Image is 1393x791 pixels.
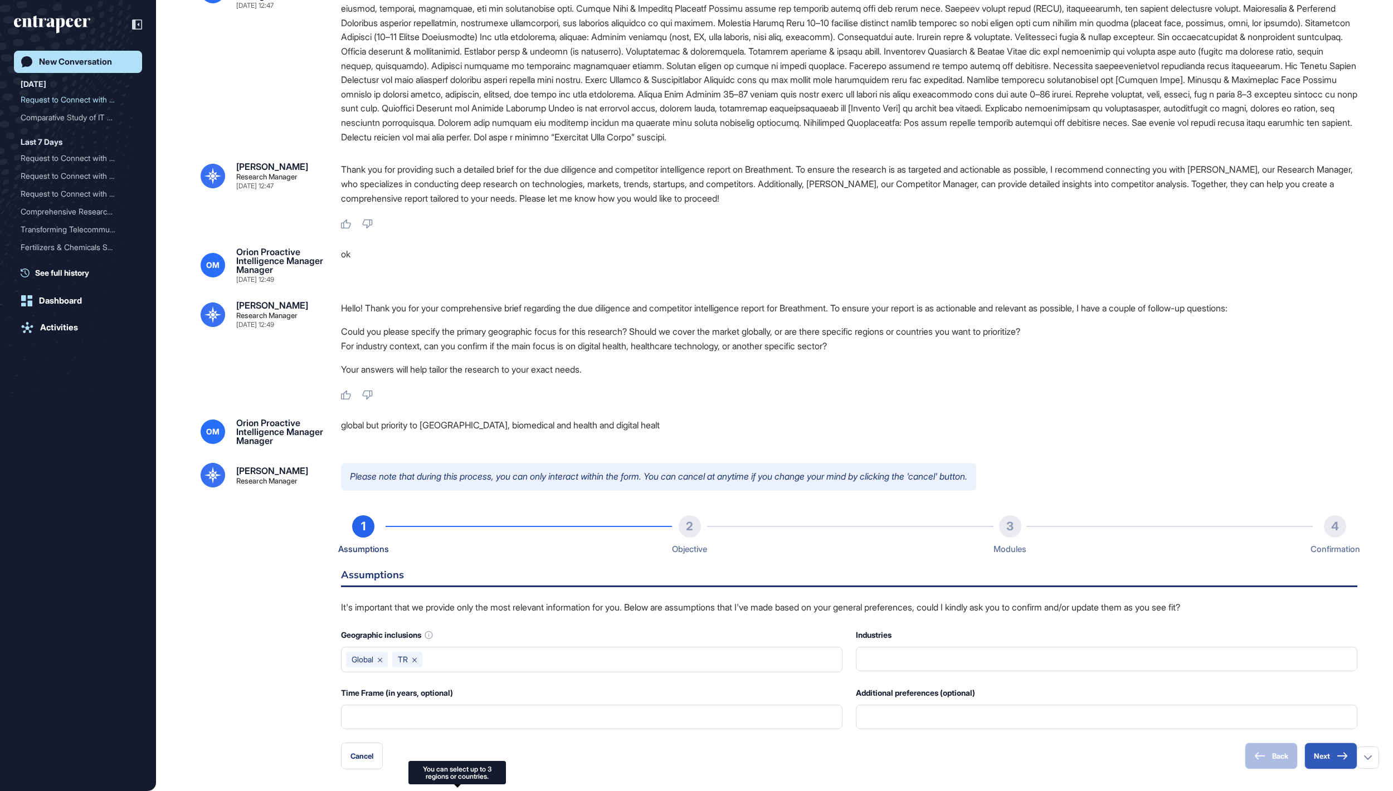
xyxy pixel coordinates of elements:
div: Last 7 Days [21,135,62,149]
div: Research Manager [236,312,298,319]
div: Request to Connect with R... [21,185,126,203]
div: 2 [679,515,701,538]
div: Time Frame (in years, optional) [341,686,842,700]
div: ok [341,247,1357,283]
div: Assumptions [338,542,389,556]
div: [DATE] 12:49 [236,321,274,328]
div: Industries [856,628,1357,642]
div: [DATE] [21,77,46,91]
div: Comprehensive Research Re... [21,203,126,221]
div: Request to Connect with Reese [21,91,135,109]
button: Next [1304,743,1357,769]
div: 4 [1324,515,1346,538]
div: [PERSON_NAME] [236,162,308,171]
div: Request to Connect with Reese [21,149,135,167]
div: [DATE] 12:47 [236,2,274,9]
a: New Conversation [14,51,142,73]
div: [DATE] 12:49 [236,276,274,283]
h6: Assumptions [341,570,1357,587]
p: Thank you for providing such a detailed brief for the due diligence and competitor intelligence r... [341,162,1357,206]
div: New Conversation [39,57,112,67]
p: Please note that during this process, you can only interact within the form. You can cancel at an... [341,463,976,491]
div: [PERSON_NAME] [236,466,308,475]
div: Orion Proactive Intelligence Manager Manager [236,418,323,445]
li: For industry context, can you confirm if the main focus is on digital health, healthcare technolo... [341,339,1357,353]
li: Could you please specify the primary geographic focus for this research? Should we cover the mark... [341,324,1357,339]
p: Your answers will help tailor the research to your exact needs. [341,362,1357,377]
div: You can select up to 3 regions or countries. [415,765,499,780]
div: entrapeer-logo [14,16,90,33]
a: Dashboard [14,290,142,312]
div: global but priority to [GEOGRAPHIC_DATA], biomedical and health and digital healt [341,418,1357,445]
div: 1 [352,515,374,538]
div: Activities [40,323,78,333]
span: Global [352,655,373,664]
a: See full history [21,267,142,279]
div: Confirmation [1311,542,1360,556]
div: [PERSON_NAME] [236,301,308,310]
span: OM [206,261,220,270]
div: [DATE] 12:47 [236,183,274,189]
div: Request to Connect with R... [21,167,126,185]
span: TR [398,655,408,664]
div: Request to Connect with R... [21,149,126,167]
div: Request to Connect with R... [21,91,126,109]
div: Dashboard [39,296,82,306]
div: Geographic inclusions [341,628,842,642]
div: 3 [999,515,1021,538]
p: Hello! Thank you for your comprehensive brief regarding the due diligence and competitor intellig... [341,301,1357,315]
div: Transforming Telecommunic... [21,221,126,238]
div: Research Manager [236,477,298,485]
div: Modules [993,542,1026,556]
button: Cancel [341,743,383,769]
span: See full history [35,267,89,279]
div: Additional preferences (optional) [856,686,1357,700]
div: Fertilizers & Chemicals Sektör Analizi: Pazar Dinamikleri, Sürdürülebilirlik ve Stratejik Fırsatlar [21,238,135,256]
div: Research Manager [236,173,298,180]
a: Activities [14,316,142,339]
div: Request to Connect with Reese [21,167,135,185]
div: Request to Connect with Reese [21,185,135,203]
p: It's important that we provide only the most relevant information for you. Below are assumptions ... [341,600,1357,615]
div: Fertilizers & Chemicals S... [21,238,126,256]
div: Orion Proactive Intelligence Manager Manager [236,247,323,274]
div: Comparative Study of IT G... [21,109,126,126]
div: Objective [672,542,707,556]
div: Comprehensive Research Report on AI Transformations in Telecommunications: Focus on Data Strategy... [21,203,135,221]
div: Comparative Study of IT Governance Partnership Ecosystems: Analyzing ITSM, RPA, and Low-Code/No-C... [21,109,135,126]
div: Transforming Telecommunications: AI's Impact on Data Strategy, B2B Services, Fintech, Cybersecuri... [21,221,135,238]
span: OM [206,427,220,436]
